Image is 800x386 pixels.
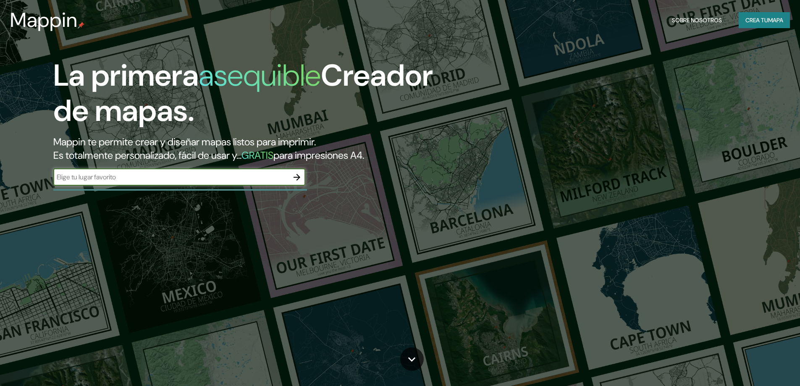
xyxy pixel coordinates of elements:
button: Crea tumapa [739,12,790,28]
font: para impresiones A4. [273,149,364,162]
input: Elige tu lugar favorito [53,172,289,182]
font: La primera [53,56,199,95]
font: Creador de mapas. [53,56,433,130]
img: pin de mapeo [78,22,84,29]
font: Mappin [10,7,78,33]
font: Es totalmente personalizado, fácil de usar y... [53,149,241,162]
font: mapa [768,16,783,24]
font: Sobre nosotros [672,16,722,24]
font: GRATIS [241,149,273,162]
font: asequible [199,56,321,95]
font: Mappin te permite crear y diseñar mapas listos para imprimir. [53,135,316,148]
button: Sobre nosotros [669,12,725,28]
font: Crea tu [745,16,768,24]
